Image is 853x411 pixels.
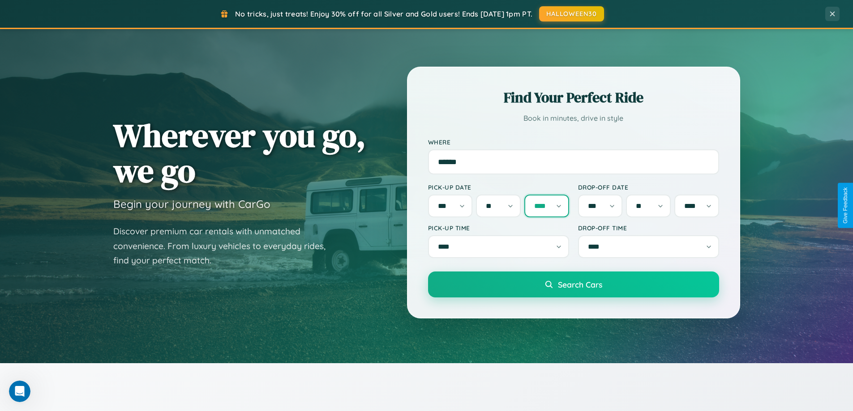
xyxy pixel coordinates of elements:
[842,187,849,224] div: Give Feedback
[9,381,30,402] iframe: Intercom live chat
[113,224,337,268] p: Discover premium car rentals with unmatched convenience. From luxury vehicles to everyday rides, ...
[428,183,569,191] label: Pick-up Date
[578,183,719,191] label: Drop-off Date
[428,271,719,297] button: Search Cars
[113,118,366,188] h1: Wherever you go, we go
[539,6,604,21] button: HALLOWEEN30
[428,88,719,107] h2: Find Your Perfect Ride
[428,224,569,232] label: Pick-up Time
[113,197,270,211] h3: Begin your journey with CarGo
[235,9,532,18] span: No tricks, just treats! Enjoy 30% off for all Silver and Gold users! Ends [DATE] 1pm PT.
[578,224,719,232] label: Drop-off Time
[428,138,719,146] label: Where
[428,112,719,125] p: Book in minutes, drive in style
[558,280,602,289] span: Search Cars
